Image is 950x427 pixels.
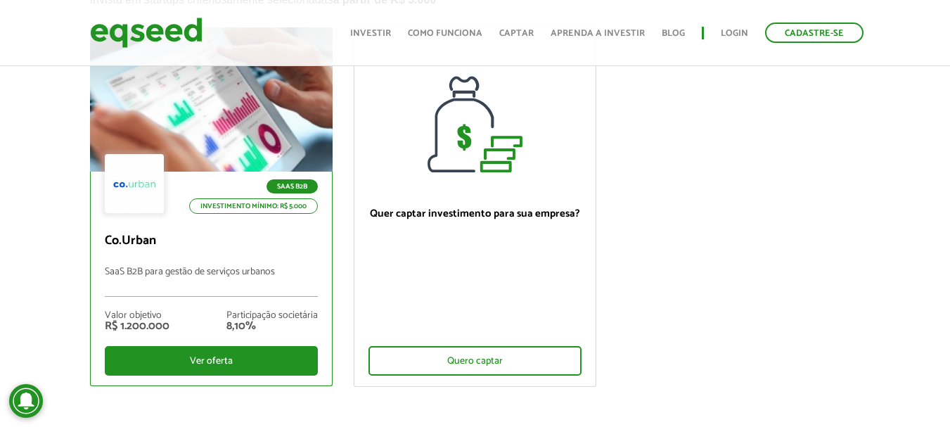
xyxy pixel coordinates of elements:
a: Captar [499,29,534,38]
a: Login [721,29,748,38]
a: Blog [662,29,685,38]
div: 8,10% [226,321,318,332]
p: Co.Urban [105,234,318,249]
div: R$ 1.200.000 [105,321,169,332]
div: Valor objetivo [105,311,169,321]
p: SaaS B2B para gestão de serviços urbanos [105,267,318,297]
a: Como funciona [408,29,482,38]
p: Investimento mínimo: R$ 5.000 [189,198,318,214]
a: Aprenda a investir [551,29,645,38]
a: SaaS B2B Investimento mínimo: R$ 5.000 Co.Urban SaaS B2B para gestão de serviços urbanos Valor ob... [90,27,333,386]
p: SaaS B2B [267,179,318,193]
p: Quer captar investimento para sua empresa? [368,208,582,220]
img: EqSeed [90,14,203,51]
a: Quer captar investimento para sua empresa? Quero captar [354,27,596,387]
div: Quero captar [368,346,582,376]
div: Participação societária [226,311,318,321]
a: Investir [350,29,391,38]
a: Cadastre-se [765,23,864,43]
div: Ver oferta [105,346,318,376]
